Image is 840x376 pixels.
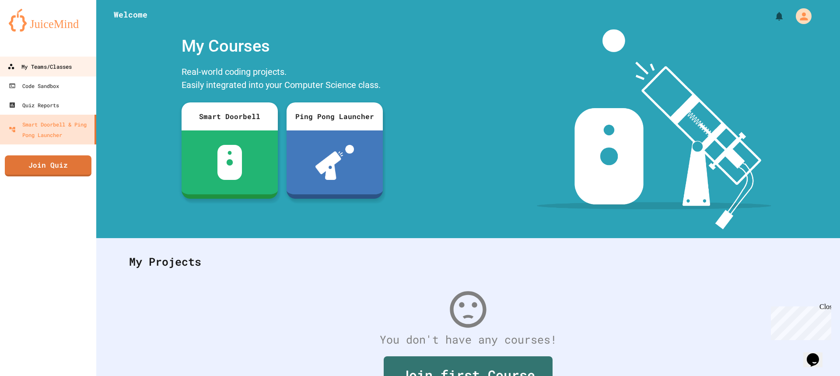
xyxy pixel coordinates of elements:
iframe: chat widget [767,303,831,340]
div: Code Sandbox [9,81,59,91]
div: You don't have any courses! [120,331,816,348]
img: sdb-white.svg [217,145,242,180]
img: ppl-with-ball.png [315,145,354,180]
div: Ping Pong Launcher [287,102,383,130]
div: Chat with us now!Close [3,4,60,56]
img: logo-orange.svg [9,9,87,32]
div: My Projects [120,245,816,279]
div: My Notifications [758,9,787,24]
div: Real-world coding projects. Easily integrated into your Computer Science class. [177,63,387,96]
a: Join Quiz [5,155,91,176]
iframe: chat widget [803,341,831,367]
div: My Teams/Classes [7,61,72,72]
div: My Account [787,6,814,26]
div: Quiz Reports [9,100,59,110]
div: My Courses [177,29,387,63]
div: Smart Doorbell & Ping Pong Launcher [9,119,91,140]
img: banner-image-my-projects.png [537,29,771,229]
div: Smart Doorbell [182,102,278,130]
